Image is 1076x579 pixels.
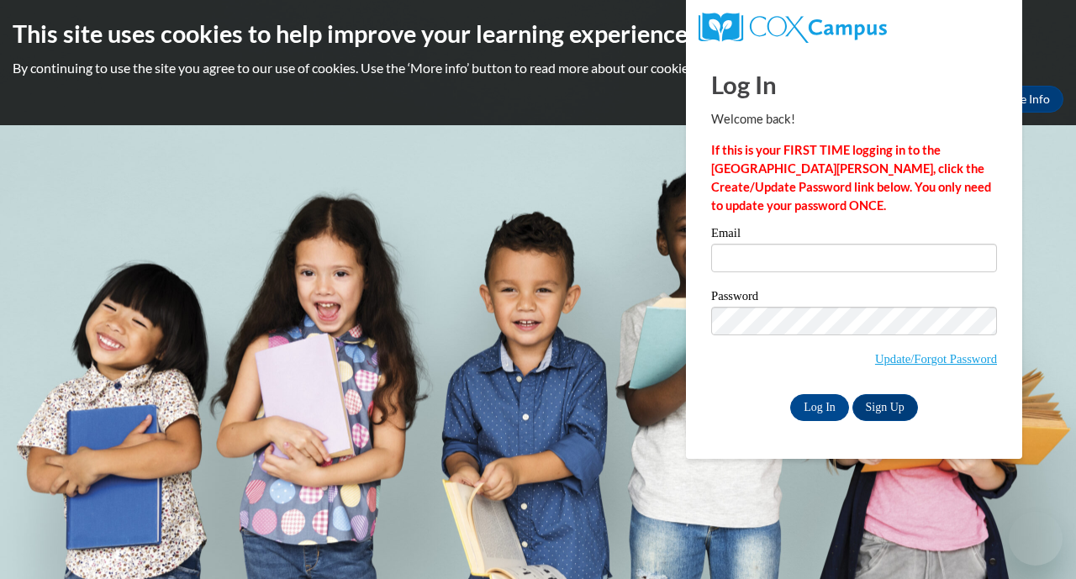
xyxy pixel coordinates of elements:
label: Email [711,227,997,244]
strong: If this is your FIRST TIME logging in to the [GEOGRAPHIC_DATA][PERSON_NAME], click the Create/Upd... [711,143,991,213]
a: Sign Up [852,394,918,421]
label: Password [711,290,997,307]
h2: This site uses cookies to help improve your learning experience. [13,17,1063,50]
a: More Info [984,86,1063,113]
a: Update/Forgot Password [875,352,997,366]
iframe: Button to launch messaging window [1009,512,1063,566]
p: Welcome back! [711,110,997,129]
input: Log In [790,394,849,421]
img: COX Campus [699,13,887,43]
p: By continuing to use the site you agree to our use of cookies. Use the ‘More info’ button to read... [13,59,1063,77]
h1: Log In [711,67,997,102]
